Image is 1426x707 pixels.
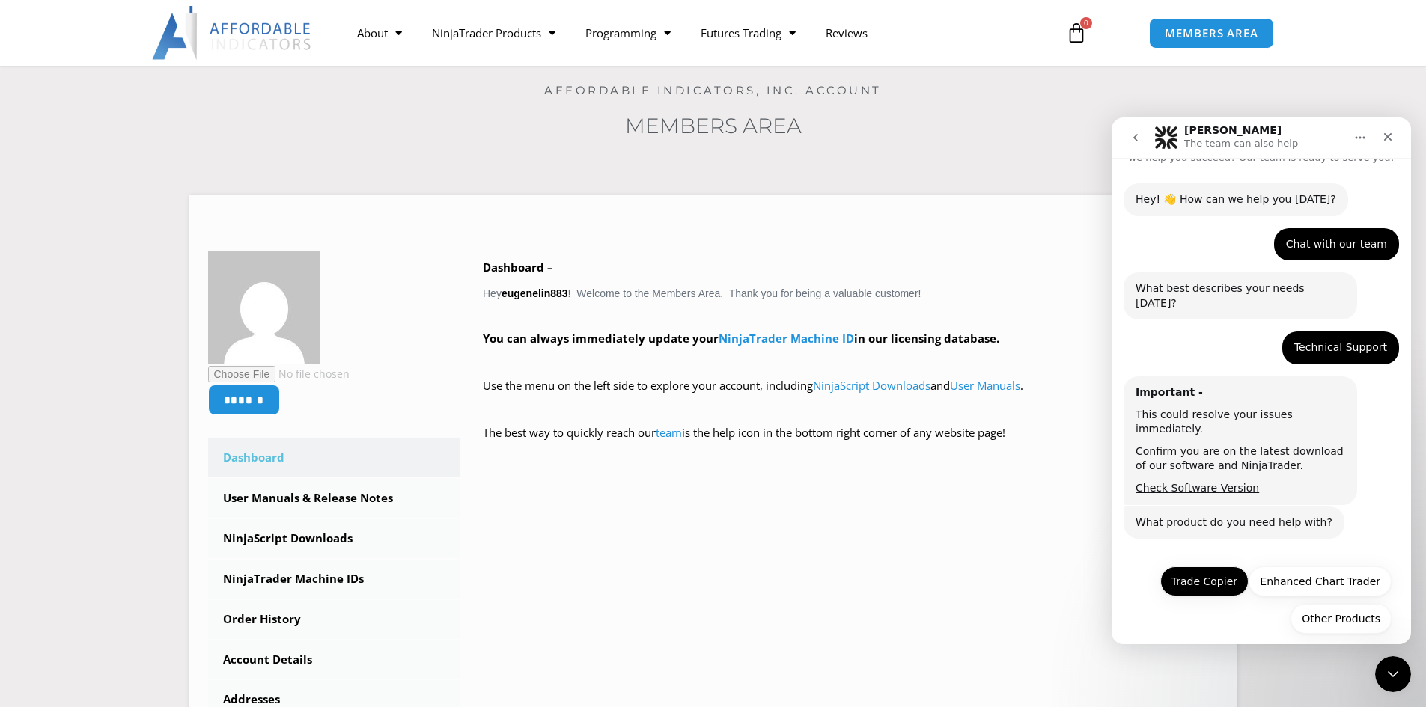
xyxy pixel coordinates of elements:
[342,16,1049,50] nav: Menu
[342,16,417,50] a: About
[656,425,682,440] a: team
[208,479,461,518] a: User Manuals & Release Notes
[208,560,461,599] a: NinjaTrader Machine IDs
[152,6,313,60] img: LogoAI | Affordable Indicators – NinjaTrader
[483,257,1219,465] div: Hey ! Welcome to the Members Area. Thank you for being a valuable customer!
[417,16,570,50] a: NinjaTrader Products
[1043,11,1109,55] a: 0
[1149,18,1274,49] a: MEMBERS AREA
[1112,117,1411,644] iframe: Intercom live chat
[483,423,1219,465] p: The best way to quickly reach our is the help icon in the bottom right corner of any website page!
[813,378,930,393] a: NinjaScript Downloads
[719,331,854,346] a: NinjaTrader Machine ID
[208,519,461,558] a: NinjaScript Downloads
[1165,28,1258,39] span: MEMBERS AREA
[208,640,461,679] a: Account Details
[950,378,1020,393] a: User Manuals
[208,438,461,477] a: Dashboard
[483,376,1219,417] p: Use the menu on the left side to explore your account, including and .
[544,83,882,97] a: Affordable Indicators, Inc. Account
[811,16,883,50] a: Reviews
[483,260,553,275] b: Dashboard –
[208,600,461,639] a: Order History
[1375,656,1411,692] iframe: Intercom live chat
[625,113,802,138] a: Members Area
[483,331,999,346] strong: You can always immediately update your in our licensing database.
[686,16,811,50] a: Futures Trading
[502,287,568,299] strong: eugenelin883
[1080,17,1092,29] span: 0
[570,16,686,50] a: Programming
[208,251,320,364] img: ce5c3564b8d766905631c1cffdfddf4fd84634b52f3d98752d85c5da480e954d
